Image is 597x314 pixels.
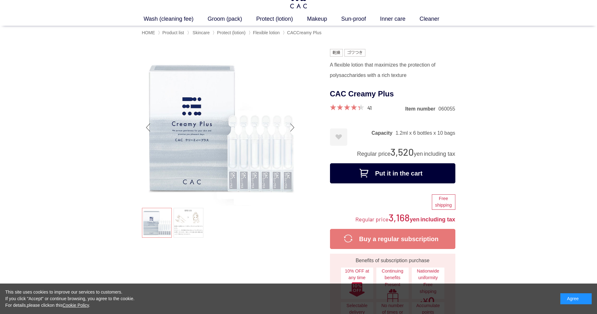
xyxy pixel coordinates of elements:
dd: 1.2ml x 6 bottles x 10 bags [395,130,455,136]
a: Register as a favorite [330,128,347,146]
a: Protect (lotion) [256,15,307,23]
dd: 060055 [438,106,455,112]
span: including tax [420,216,455,223]
a: Inner care [380,15,420,23]
div: Free shipping [432,194,455,210]
a: Cleaner [420,15,453,23]
a: Protect (lotion) [217,30,245,35]
a: Flexible lotion [253,30,280,35]
img: Gowatsuki [344,49,365,57]
span: 3,520 [390,146,414,158]
div: Previous slide [142,115,154,140]
a: Cookie Policy [63,303,89,308]
div: Next slide [286,115,299,140]
dt: Capacity [371,130,395,136]
span: Regular price [355,216,389,223]
a: Wash (cleaning fee) [144,15,207,23]
button: Put it in the cart [330,163,455,183]
span: Regular price [357,151,390,157]
a: Groom (pack) [208,15,256,23]
a: Product list [162,30,184,35]
a: Sun-proof [341,15,380,23]
span: 3,168 [389,212,410,223]
img: CAC Creamy Plus [142,49,299,206]
span: yen [414,151,423,157]
button: Buy a regular subscription [330,229,455,249]
div: This site uses cookies to improve our services to customers. If you click "Accept" or continue br... [5,289,134,309]
span: Nationwide uniformity Free shipping [415,268,441,295]
div: Benefits of subscription purchase [333,257,453,264]
img: 10% OFF at any time [349,282,365,297]
li: 〉 [212,30,247,36]
span: 10% OFF at any time [344,268,370,281]
li: 〉CAC [283,30,323,36]
a: 41 [367,104,372,111]
li: 〉 [158,30,186,36]
h1: CAC Creamy Plus [330,87,455,101]
dt: Item number [405,106,438,112]
div: A flexible lotion that maximizes the protection of polysaccharides with a rich texture [330,60,455,81]
div: Agree [560,293,592,304]
a: HOME [142,30,155,35]
span: yen [410,216,419,223]
span: Continuing benefits Present [380,268,406,288]
li: 〉 Skin [187,30,211,36]
span: including tax [424,151,455,157]
img: Dry [330,49,343,57]
a: care [201,30,210,35]
a: Creamy Plus [296,30,322,35]
a: Makeup [307,15,341,23]
li: 〉 [249,30,281,36]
